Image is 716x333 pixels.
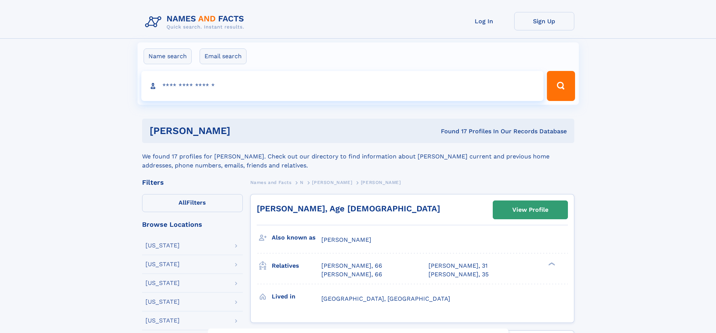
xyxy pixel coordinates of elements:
[321,262,382,270] a: [PERSON_NAME], 66
[300,178,304,187] a: N
[454,12,514,30] a: Log In
[142,221,243,228] div: Browse Locations
[145,280,180,286] div: [US_STATE]
[250,178,292,187] a: Names and Facts
[272,259,321,272] h3: Relatives
[142,194,243,212] label: Filters
[428,262,487,270] a: [PERSON_NAME], 31
[547,71,575,101] button: Search Button
[312,180,352,185] span: [PERSON_NAME]
[145,261,180,267] div: [US_STATE]
[312,178,352,187] a: [PERSON_NAME]
[336,127,567,136] div: Found 17 Profiles In Our Records Database
[145,299,180,305] div: [US_STATE]
[142,179,243,186] div: Filters
[321,270,382,279] a: [PERSON_NAME], 66
[321,236,371,243] span: [PERSON_NAME]
[257,204,440,213] a: [PERSON_NAME], Age [DEMOGRAPHIC_DATA]
[145,318,180,324] div: [US_STATE]
[493,201,568,219] a: View Profile
[300,180,304,185] span: N
[514,12,574,30] a: Sign Up
[272,290,321,303] h3: Lived in
[142,12,250,32] img: Logo Names and Facts
[361,180,401,185] span: [PERSON_NAME]
[179,199,186,206] span: All
[272,231,321,244] h3: Also known as
[142,143,574,170] div: We found 17 profiles for [PERSON_NAME]. Check out our directory to find information about [PERSON...
[321,295,450,302] span: [GEOGRAPHIC_DATA], [GEOGRAPHIC_DATA]
[512,201,548,218] div: View Profile
[150,126,336,136] h1: [PERSON_NAME]
[145,243,180,249] div: [US_STATE]
[144,48,192,64] label: Name search
[546,262,556,267] div: ❯
[428,270,489,279] a: [PERSON_NAME], 35
[141,71,544,101] input: search input
[200,48,247,64] label: Email search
